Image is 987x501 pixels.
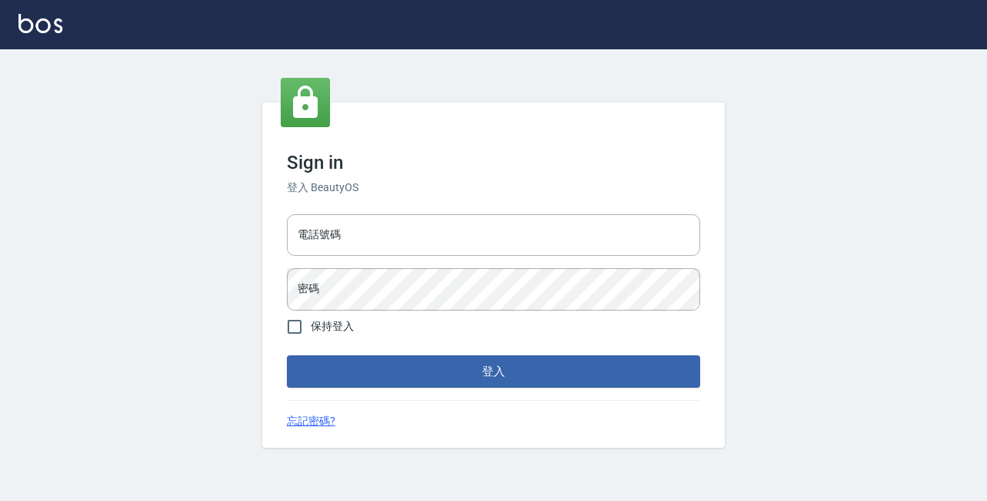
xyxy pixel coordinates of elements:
[19,14,62,33] img: Logo
[287,355,700,388] button: 登入
[287,413,335,429] a: 忘記密碼?
[311,318,354,335] span: 保持登入
[287,152,700,173] h3: Sign in
[287,180,700,196] h6: 登入 BeautyOS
